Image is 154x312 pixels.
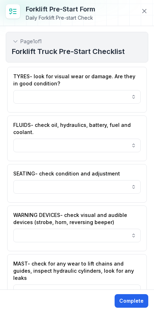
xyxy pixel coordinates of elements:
[13,73,141,87] label: TYRES- look for visual wear or damage. Are they in good condition?
[26,4,95,14] h3: Forklift Pre-start form
[12,46,142,56] h2: Forklift Truck Pre-Start Checklist
[20,38,42,45] span: Page 1 of 1
[115,294,148,308] button: Complete
[13,212,141,226] label: WARNING DEVICES- check visual and audible devices (strobe, horn, reversing beeper)
[13,122,141,136] label: FLUIDS- check oil, hydraulics, battery, fuel and coolant.
[13,260,141,282] label: MAST- check for any wear to lift chains and guides, inspect hydraulic cylinders, look for any leaks
[26,14,95,21] div: Daily Forklift Pre-start Check
[13,170,120,177] label: SEATING- check condition and adjustment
